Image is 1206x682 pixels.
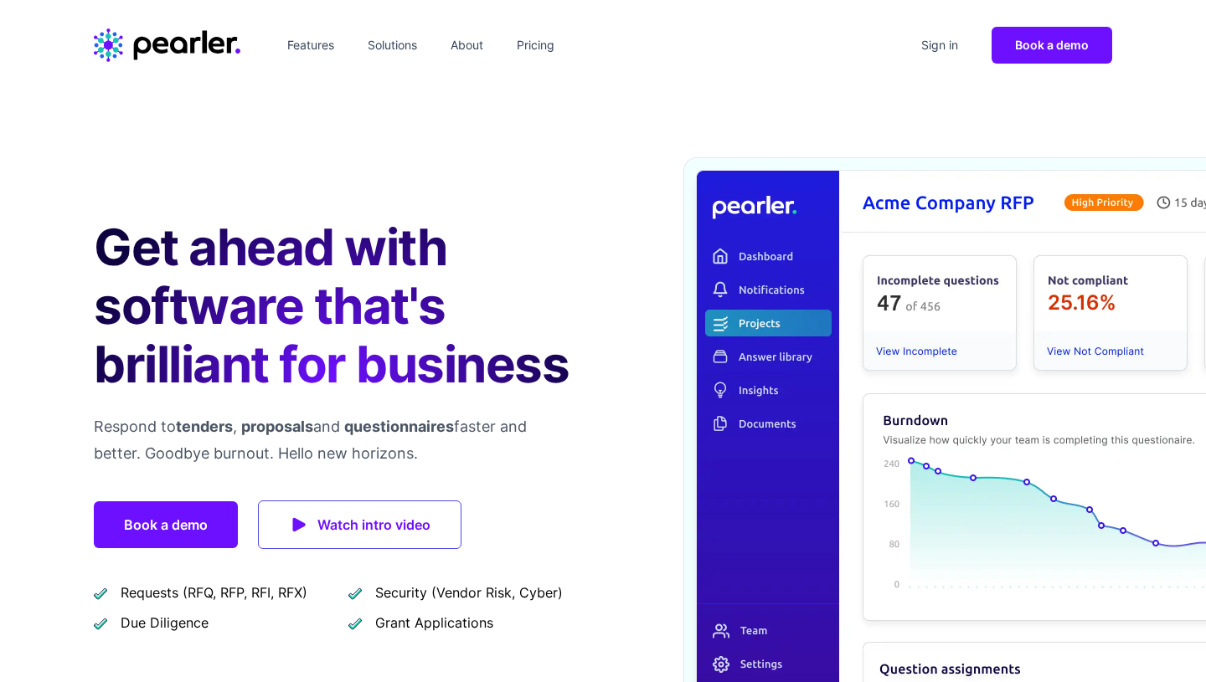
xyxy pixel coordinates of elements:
h1: Get ahead with software that's brilliant for business [94,218,576,393]
a: Book a demo [94,501,238,548]
span: Due Diligence [121,613,209,633]
span: tenders [176,418,233,435]
a: Sign in [915,32,965,59]
span: Requests (RFQ, RFP, RFI, RFX) [121,582,307,603]
a: Book a demo [992,27,1112,64]
a: About [444,32,490,59]
img: checkmark [348,616,362,630]
span: questionnaires [344,418,454,435]
a: Features [281,32,341,59]
a: Watch intro video [258,500,461,549]
span: proposals [241,418,313,435]
span: Book a demo [1015,38,1089,52]
span: Watch intro video [317,513,430,536]
a: Pricing [510,32,561,59]
img: checkmark [94,616,107,630]
span: Grant Applications [375,613,493,633]
img: checkmark [348,586,362,600]
img: checkmark [94,586,107,600]
span: Security (Vendor Risk, Cyber) [375,582,563,603]
a: Solutions [361,32,424,59]
a: Home [94,28,240,62]
p: Respond to , and faster and better. Goodbye burnout. Hello new horizons. [94,413,576,467]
